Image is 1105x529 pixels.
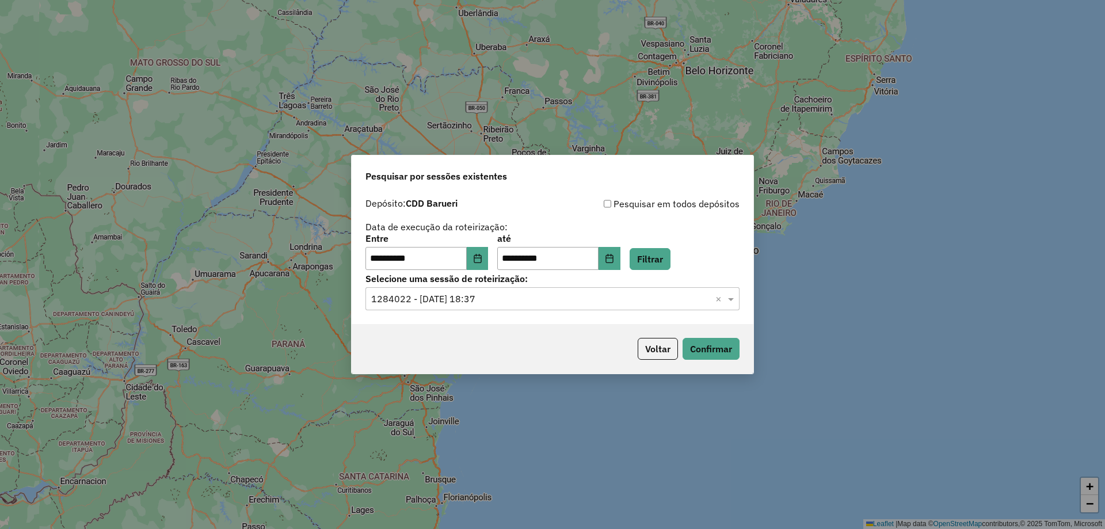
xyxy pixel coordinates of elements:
button: Choose Date [467,247,489,270]
span: Pesquisar por sessões existentes [365,169,507,183]
label: até [497,231,620,245]
div: Pesquisar em todos depósitos [552,197,740,211]
span: Clear all [715,292,725,306]
label: Selecione uma sessão de roteirização: [365,272,740,286]
label: Entre [365,231,488,245]
strong: CDD Barueri [406,197,458,209]
button: Filtrar [630,248,670,270]
label: Data de execução da roteirização: [365,220,508,234]
label: Depósito: [365,196,458,210]
button: Voltar [638,338,678,360]
button: Choose Date [599,247,620,270]
button: Confirmar [683,338,740,360]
